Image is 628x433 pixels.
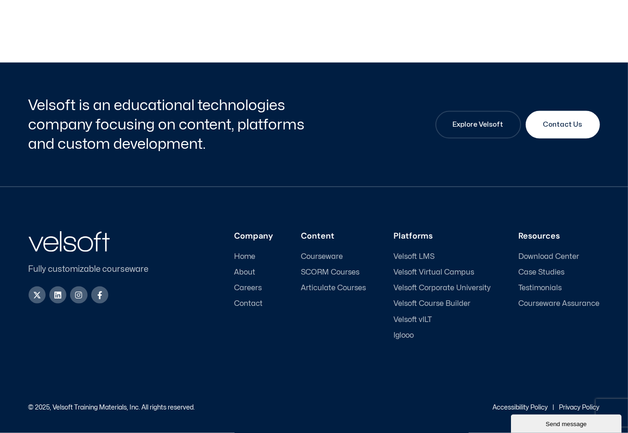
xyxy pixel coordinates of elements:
h2: Velsoft is an educational technologies company focusing on content, platforms and custom developm... [29,96,312,153]
a: About [235,268,274,277]
span: Case Studies [519,268,565,277]
a: Privacy Policy [559,404,600,410]
a: Iglooo [394,331,491,340]
span: Testimonials [519,284,562,293]
a: Velsoft Course Builder [394,299,491,308]
span: Explore Velsoft [453,119,504,130]
p: | [553,404,555,411]
h3: Resources [519,231,600,241]
a: Velsoft LMS [394,252,491,261]
a: Courseware [301,252,366,261]
span: Home [235,252,256,261]
a: Velsoft vILT [394,316,491,324]
a: Velsoft Virtual Campus [394,268,491,277]
span: Velsoft LMS [394,252,435,261]
a: Case Studies [519,268,600,277]
a: Courseware Assurance [519,299,600,308]
a: Contact Us [526,111,600,139]
p: © 2025, Velsoft Training Materials, Inc. All rights reserved. [29,404,195,411]
a: Download Center [519,252,600,261]
span: Iglooo [394,331,414,340]
span: Contact Us [543,119,582,130]
span: Download Center [519,252,580,261]
a: SCORM Courses [301,268,366,277]
a: Careers [235,284,274,293]
span: Velsoft Course Builder [394,299,471,308]
a: Contact [235,299,274,308]
h3: Content [301,231,366,241]
h3: Company [235,231,274,241]
a: Home [235,252,274,261]
span: SCORM Courses [301,268,360,277]
span: Courseware [301,252,343,261]
span: Velsoft vILT [394,316,432,324]
a: Explore Velsoft [435,111,521,139]
h3: Platforms [394,231,491,241]
iframe: chat widget [511,413,623,433]
a: Testimonials [519,284,600,293]
a: Velsoft Corporate University [394,284,491,293]
span: About [235,268,256,277]
span: Careers [235,284,262,293]
p: Fully customizable courseware [29,263,164,275]
a: Articulate Courses [301,284,366,293]
span: Contact [235,299,263,308]
span: Velsoft Virtual Campus [394,268,475,277]
a: Accessibility Policy [493,404,548,410]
